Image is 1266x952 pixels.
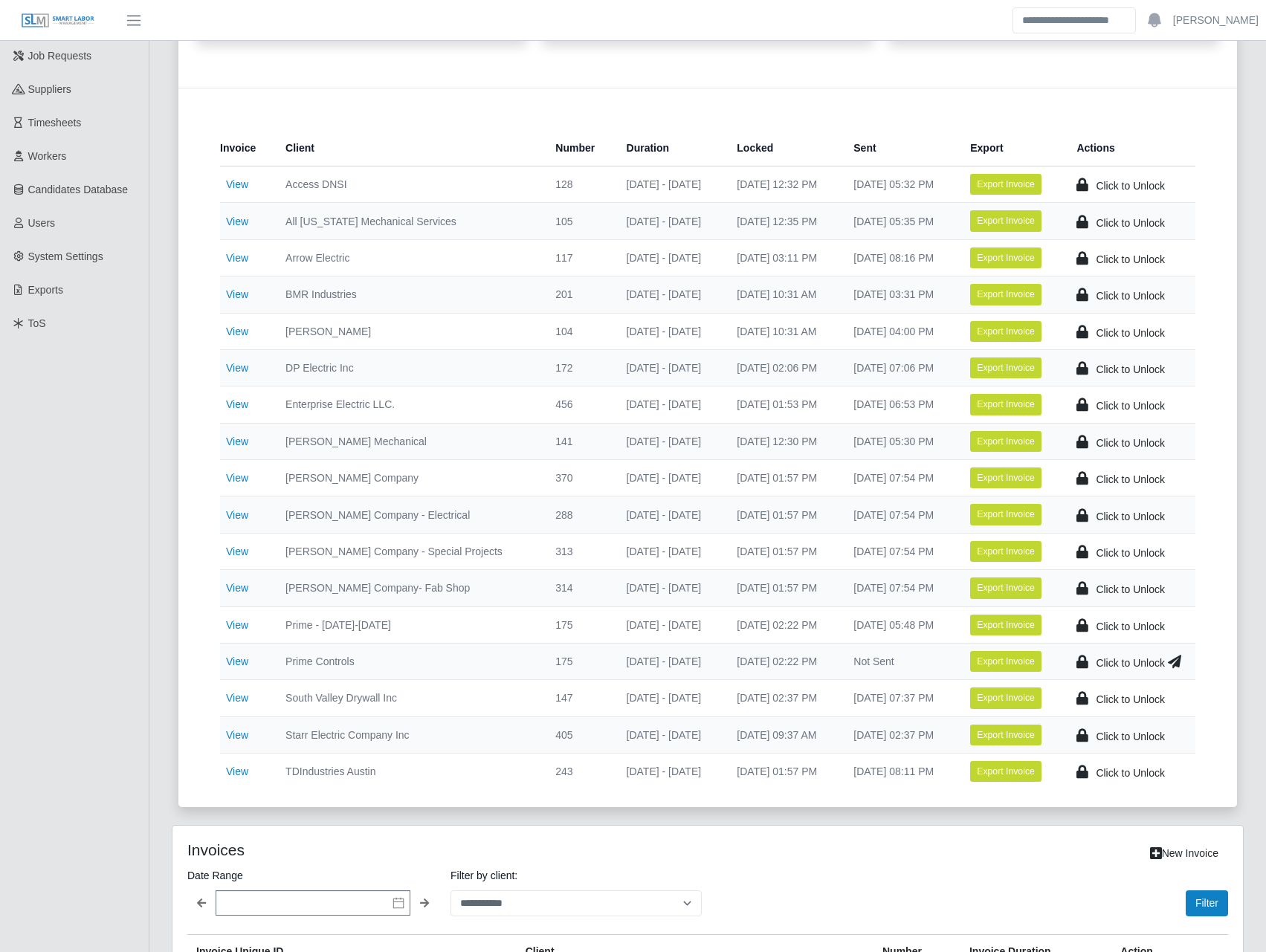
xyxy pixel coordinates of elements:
[842,716,958,753] td: [DATE] 02:37 PM
[226,326,248,337] a: View
[842,166,958,203] td: [DATE] 05:32 PM
[28,184,129,195] span: Candidates Database
[28,83,71,95] span: Suppliers
[226,178,248,190] a: View
[1065,130,1195,166] th: Actions
[970,321,1041,342] button: Export Invoice
[543,606,614,643] td: 175
[1096,327,1165,339] span: Click to Unlock
[1096,253,1165,265] span: Click to Unlock
[543,570,614,606] td: 314
[970,541,1041,562] button: Export Invoice
[615,130,726,166] th: Duration
[970,725,1041,745] button: Export Invoice
[274,386,543,423] td: Enterprise Electric LLC.
[543,680,614,716] td: 147
[615,239,726,276] td: [DATE] - [DATE]
[1096,621,1165,632] span: Click to Unlock
[615,386,726,423] td: [DATE] - [DATE]
[970,394,1041,415] button: Export Invoice
[543,533,614,569] td: 313
[226,252,248,264] a: View
[543,716,614,753] td: 405
[615,496,726,533] td: [DATE] - [DATE]
[274,166,543,203] td: Access DNSI
[615,423,726,459] td: [DATE] - [DATE]
[226,545,248,557] a: View
[226,216,248,227] a: View
[842,386,958,423] td: [DATE] 06:53 PM
[615,643,726,679] td: [DATE] - [DATE]
[725,643,842,679] td: [DATE] 02:22 PM
[615,716,726,753] td: [DATE] - [DATE]
[842,130,958,166] th: Sent
[1096,400,1165,412] span: Click to Unlock
[725,349,842,386] td: [DATE] 02:06 PM
[970,357,1041,378] button: Export Invoice
[970,687,1041,708] button: Export Invoice
[274,203,543,239] td: All [US_STATE] Mechanical Services
[615,754,726,790] td: [DATE] - [DATE]
[725,239,842,276] td: [DATE] 03:11 PM
[28,150,67,162] span: Workers
[1013,7,1136,33] input: Search
[842,349,958,386] td: [DATE] 07:06 PM
[725,606,842,643] td: [DATE] 02:22 PM
[28,317,46,329] span: ToS
[970,577,1041,598] button: Export Invoice
[226,362,248,374] a: View
[1140,841,1228,867] a: New Invoice
[725,570,842,606] td: [DATE] 01:57 PM
[1096,363,1165,375] span: Click to Unlock
[226,582,248,594] a: View
[970,504,1041,525] button: Export Invoice
[226,692,248,704] a: View
[450,867,702,884] label: Filter by client:
[615,533,726,569] td: [DATE] - [DATE]
[1096,583,1165,595] span: Click to Unlock
[543,423,614,459] td: 141
[1186,890,1228,916] button: Filter
[1096,290,1165,302] span: Click to Unlock
[1096,693,1165,705] span: Click to Unlock
[615,460,726,496] td: [DATE] - [DATE]
[1096,767,1165,779] span: Click to Unlock
[1096,657,1165,669] span: Click to Unlock
[21,13,95,29] img: SLM Logo
[187,867,439,884] label: Date Range
[615,570,726,606] td: [DATE] - [DATE]
[725,203,842,239] td: [DATE] 12:35 PM
[842,496,958,533] td: [DATE] 07:54 PM
[274,570,543,606] td: [PERSON_NAME] Company- Fab Shop
[274,606,543,643] td: Prime - [DATE]-[DATE]
[970,174,1041,195] button: Export Invoice
[725,680,842,716] td: [DATE] 02:37 PM
[725,460,842,496] td: [DATE] 01:57 PM
[615,680,726,716] td: [DATE] - [DATE]
[1096,511,1165,522] span: Click to Unlock
[28,250,103,262] span: System Settings
[28,217,56,229] span: Users
[226,765,248,777] a: View
[226,509,248,521] a: View
[1096,547,1165,559] span: Click to Unlock
[615,276,726,313] td: [DATE] - [DATE]
[725,716,842,753] td: [DATE] 09:37 AM
[543,386,614,423] td: 456
[1096,180,1165,192] span: Click to Unlock
[615,606,726,643] td: [DATE] - [DATE]
[970,431,1041,452] button: Export Invoice
[1096,731,1165,742] span: Click to Unlock
[543,754,614,790] td: 243
[1096,473,1165,485] span: Click to Unlock
[725,533,842,569] td: [DATE] 01:57 PM
[274,460,543,496] td: [PERSON_NAME] Company
[543,496,614,533] td: 288
[274,643,543,679] td: Prime Controls
[274,423,543,459] td: [PERSON_NAME] Mechanical
[226,655,248,667] a: View
[1096,437,1165,449] span: Click to Unlock
[226,398,248,410] a: View
[226,435,248,447] a: View
[28,50,92,62] span: Job Requests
